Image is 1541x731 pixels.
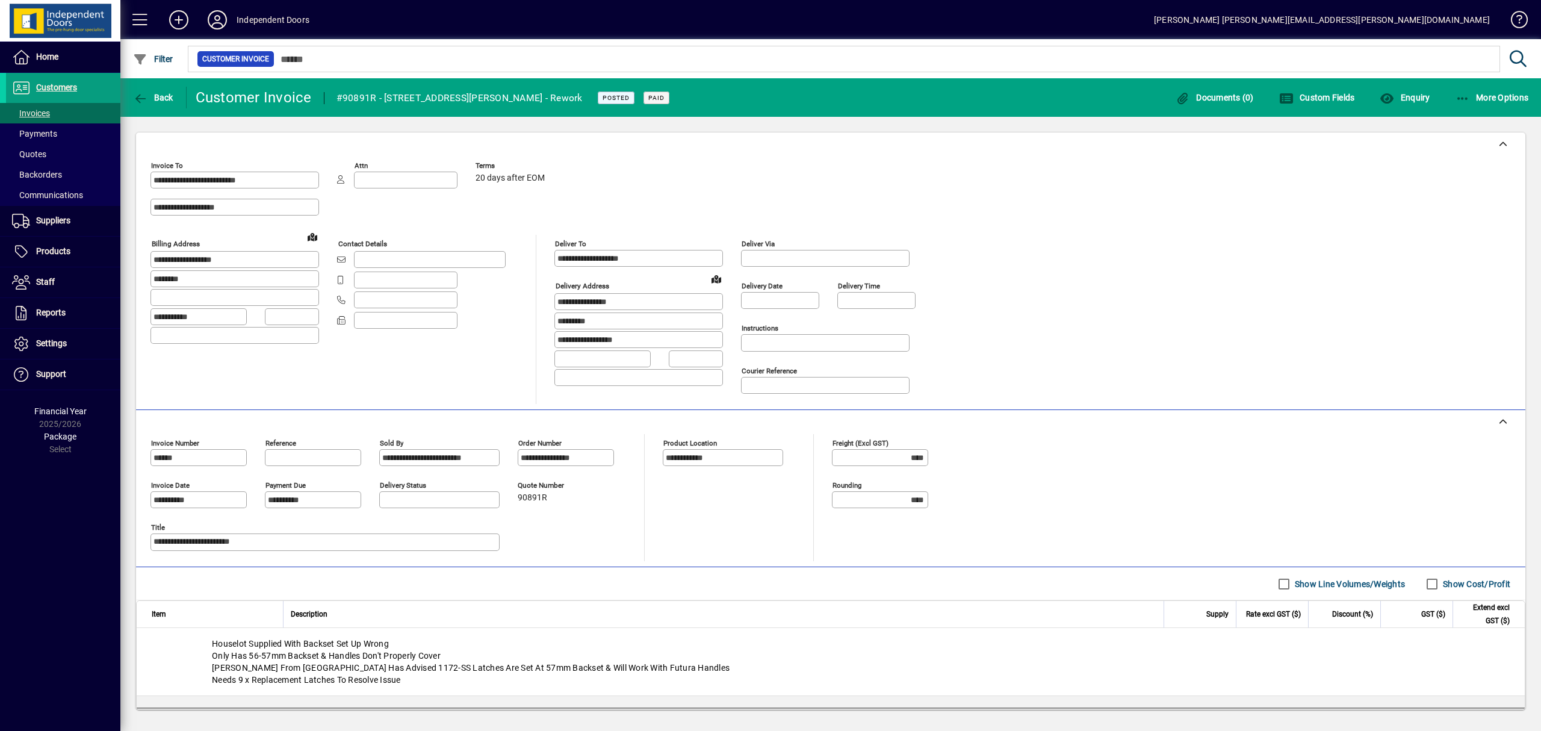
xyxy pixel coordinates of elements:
a: Products [6,237,120,267]
div: #90891R - [STREET_ADDRESS][PERSON_NAME] - Rework [336,89,583,108]
span: Supply [1206,608,1229,621]
span: Discount (%) [1332,608,1373,621]
span: Customer Invoice [202,53,269,65]
span: Invoices [12,108,50,118]
a: Suppliers [6,206,120,236]
app-page-header-button: Back [120,87,187,108]
span: Rate excl GST ($) [1246,608,1301,621]
a: View on map [707,269,726,288]
mat-label: Delivery date [742,282,783,290]
span: More Options [1456,93,1529,102]
a: Invoices [6,103,120,123]
a: Backorders [6,164,120,185]
span: Back [133,93,173,102]
mat-label: Attn [355,161,368,170]
div: Independent Doors [237,10,309,30]
span: Terms [476,162,548,170]
a: Settings [6,329,120,359]
span: Extend excl GST ($) [1460,601,1510,627]
a: Quotes [6,144,120,164]
span: Payments [12,129,57,138]
span: Quote number [518,482,590,490]
a: Knowledge Base [1502,2,1526,42]
mat-label: Invoice date [151,481,190,490]
span: GST ($) [1421,608,1445,621]
button: Enquiry [1377,87,1433,108]
span: Package [44,432,76,441]
span: Item [152,608,166,621]
mat-label: Invoice number [151,439,199,447]
span: Posted [603,94,630,102]
mat-label: Delivery time [838,282,880,290]
span: Reports [36,308,66,317]
mat-label: Order number [518,439,562,447]
mat-label: Courier Reference [742,367,797,375]
button: Back [130,87,176,108]
button: Add [160,9,198,31]
a: View on map [303,227,322,246]
mat-label: Reference [265,439,296,447]
span: Financial Year [34,406,87,416]
span: Custom Fields [1279,93,1355,102]
span: Quotes [12,149,46,159]
button: More Options [1453,87,1532,108]
label: Show Line Volumes/Weights [1292,578,1405,590]
div: [PERSON_NAME] [PERSON_NAME][EMAIL_ADDRESS][PERSON_NAME][DOMAIN_NAME] [1154,10,1490,30]
mat-label: Sold by [380,439,403,447]
span: Communications [12,190,83,200]
span: 20 days after EOM [476,173,545,183]
label: Show Cost/Profit [1440,578,1510,590]
span: Paid [648,94,665,102]
span: Enquiry [1380,93,1430,102]
button: Profile [198,9,237,31]
mat-label: Delivery status [380,481,426,490]
span: Settings [36,338,67,348]
a: Communications [6,185,120,205]
button: Filter [130,48,176,70]
span: Backorders [12,170,62,179]
span: Description [291,608,327,621]
span: Customers [36,82,77,92]
a: Home [6,42,120,72]
button: Custom Fields [1276,87,1358,108]
div: Customer Invoice [196,88,312,107]
mat-label: Payment due [265,481,306,490]
span: Filter [133,54,173,64]
a: Payments [6,123,120,144]
span: Home [36,52,58,61]
div: Houselot Supplied With Backset Set Up Wrong Only Has 56-57mm Backset & Handles Don't Properly Cov... [137,628,1525,695]
mat-label: Deliver via [742,240,775,248]
mat-label: Rounding [833,481,861,490]
mat-label: Deliver To [555,240,586,248]
mat-label: Freight (excl GST) [833,439,888,447]
mat-label: Instructions [742,324,778,332]
mat-label: Product location [663,439,717,447]
a: Reports [6,298,120,328]
a: Support [6,359,120,390]
mat-label: Title [151,523,165,532]
span: Products [36,246,70,256]
span: Documents (0) [1176,93,1254,102]
mat-label: Invoice To [151,161,183,170]
span: Suppliers [36,216,70,225]
a: Staff [6,267,120,297]
span: Staff [36,277,55,287]
span: Support [36,369,66,379]
span: 90891R [518,493,547,503]
button: Documents (0) [1173,87,1257,108]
